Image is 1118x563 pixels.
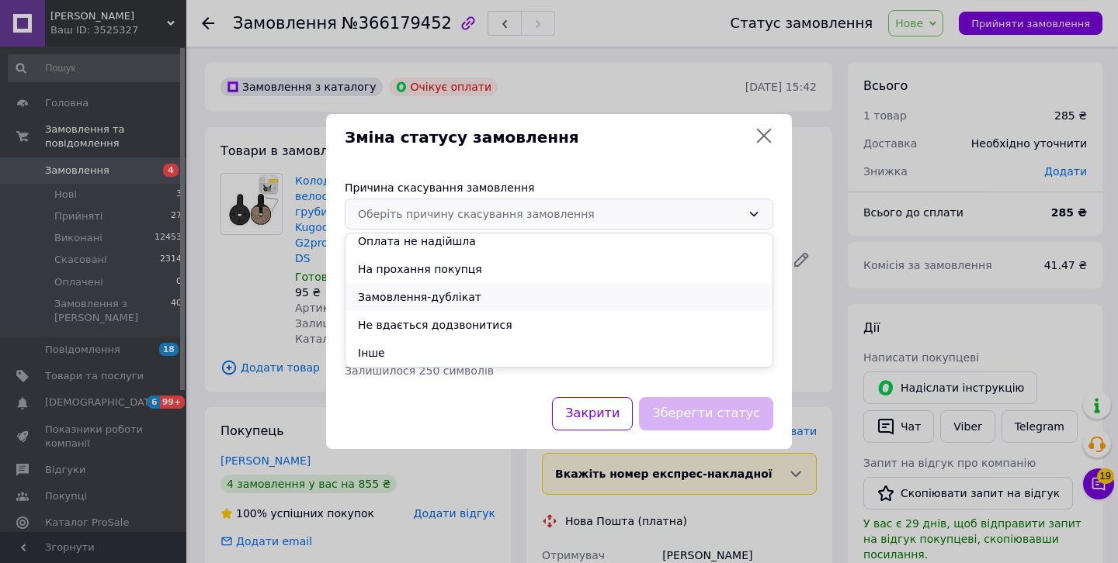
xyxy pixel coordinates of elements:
div: Причина скасування замовлення [345,180,773,195]
li: Не вдається додзвонитися [345,311,773,339]
li: Інше [345,339,773,367]
span: Зміна статусу замовлення [345,126,748,149]
li: Оплата не надійшла [345,227,773,255]
span: Залишилося 250 символів [345,364,494,377]
li: Замовлення-дублікат [345,283,773,311]
button: Закрити [552,397,633,430]
li: На прохання покупця [345,255,773,283]
div: Оберіть причину скасування замовлення [358,206,741,223]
